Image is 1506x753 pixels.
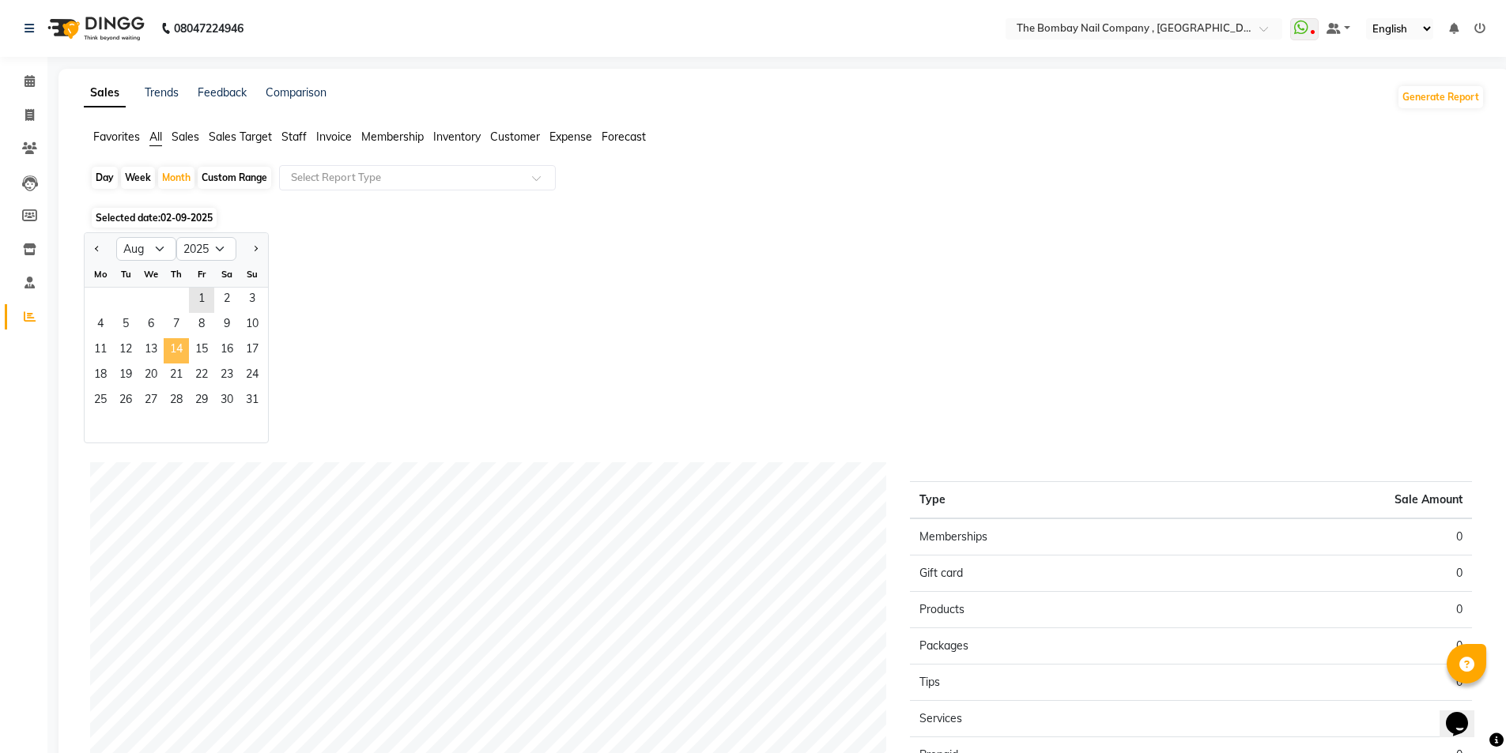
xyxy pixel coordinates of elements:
[189,389,214,414] span: 29
[138,389,164,414] span: 27
[113,363,138,389] span: 19
[490,130,540,144] span: Customer
[910,555,1191,592] td: Gift card
[172,130,199,144] span: Sales
[158,167,194,189] div: Month
[138,338,164,363] span: 13
[214,288,240,313] span: 2
[189,363,214,389] div: Friday, August 22, 2025
[316,130,352,144] span: Invoice
[1191,592,1472,628] td: 0
[164,338,189,363] div: Thursday, August 14, 2025
[240,313,265,338] div: Sunday, August 10, 2025
[113,313,138,338] span: 5
[240,389,265,414] span: 31
[198,167,271,189] div: Custom Range
[113,363,138,389] div: Tuesday, August 19, 2025
[88,338,113,363] span: 11
[910,701,1191,737] td: Services
[214,313,240,338] span: 9
[138,262,164,287] div: We
[113,389,138,414] span: 26
[1191,555,1472,592] td: 0
[240,363,265,389] div: Sunday, August 24, 2025
[149,130,162,144] span: All
[549,130,592,144] span: Expense
[164,313,189,338] span: 7
[113,338,138,363] span: 12
[84,79,126,107] a: Sales
[160,212,213,224] span: 02-09-2025
[910,482,1191,519] th: Type
[1398,86,1483,108] button: Generate Report
[138,313,164,338] div: Wednesday, August 6, 2025
[214,313,240,338] div: Saturday, August 9, 2025
[189,288,214,313] span: 1
[1191,701,1472,737] td: 0
[145,85,179,100] a: Trends
[214,338,240,363] span: 16
[164,313,189,338] div: Thursday, August 7, 2025
[214,262,240,287] div: Sa
[281,130,307,144] span: Staff
[910,628,1191,665] td: Packages
[113,338,138,363] div: Tuesday, August 12, 2025
[602,130,646,144] span: Forecast
[138,363,164,389] div: Wednesday, August 20, 2025
[121,167,155,189] div: Week
[1191,665,1472,701] td: 0
[92,167,118,189] div: Day
[88,313,113,338] div: Monday, August 4, 2025
[189,389,214,414] div: Friday, August 29, 2025
[240,288,265,313] div: Sunday, August 3, 2025
[164,338,189,363] span: 14
[214,363,240,389] span: 23
[113,389,138,414] div: Tuesday, August 26, 2025
[1191,628,1472,665] td: 0
[1191,518,1472,555] td: 0
[214,288,240,313] div: Saturday, August 2, 2025
[214,363,240,389] div: Saturday, August 23, 2025
[240,363,265,389] span: 24
[138,363,164,389] span: 20
[910,665,1191,701] td: Tips
[189,288,214,313] div: Friday, August 1, 2025
[92,208,217,228] span: Selected date:
[910,518,1191,555] td: Memberships
[164,363,189,389] span: 21
[266,85,326,100] a: Comparison
[240,288,265,313] span: 3
[88,389,113,414] div: Monday, August 25, 2025
[249,236,262,262] button: Next month
[240,262,265,287] div: Su
[88,363,113,389] span: 18
[138,389,164,414] div: Wednesday, August 27, 2025
[88,313,113,338] span: 4
[164,363,189,389] div: Thursday, August 21, 2025
[240,313,265,338] span: 10
[88,389,113,414] span: 25
[240,389,265,414] div: Sunday, August 31, 2025
[189,338,214,363] span: 15
[93,130,140,144] span: Favorites
[198,85,247,100] a: Feedback
[88,338,113,363] div: Monday, August 11, 2025
[1440,690,1490,737] iframe: chat widget
[189,363,214,389] span: 22
[138,313,164,338] span: 6
[910,592,1191,628] td: Products
[214,338,240,363] div: Saturday, August 16, 2025
[164,389,189,414] div: Thursday, August 28, 2025
[214,389,240,414] span: 30
[361,130,424,144] span: Membership
[164,389,189,414] span: 28
[113,313,138,338] div: Tuesday, August 5, 2025
[189,338,214,363] div: Friday, August 15, 2025
[240,338,265,363] span: 17
[88,262,113,287] div: Mo
[40,6,149,51] img: logo
[174,6,243,51] b: 08047224946
[138,338,164,363] div: Wednesday, August 13, 2025
[189,313,214,338] span: 8
[1191,482,1472,519] th: Sale Amount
